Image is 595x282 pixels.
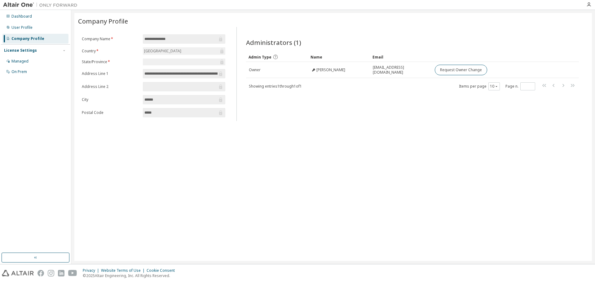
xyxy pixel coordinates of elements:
[82,59,139,64] label: State/Province
[78,17,128,25] span: Company Profile
[82,49,139,54] label: Country
[249,67,261,72] span: Owner
[82,71,139,76] label: Address Line 1
[490,84,498,89] button: 10
[2,270,34,276] img: altair_logo.svg
[147,268,178,273] div: Cookie Consent
[3,2,81,8] img: Altair One
[143,47,225,55] div: [GEOGRAPHIC_DATA]
[249,84,302,89] span: Showing entries 1 through 1 of 1
[83,273,178,278] p: © 2025 Altair Engineering, Inc. All Rights Reserved.
[11,36,44,41] div: Company Profile
[37,270,44,276] img: facebook.svg
[11,14,32,19] div: Dashboard
[68,270,77,276] img: youtube.svg
[58,270,64,276] img: linkedin.svg
[11,59,29,64] div: Managed
[101,268,147,273] div: Website Terms of Use
[82,84,139,89] label: Address Line 2
[143,48,182,54] div: [GEOGRAPHIC_DATA]
[82,110,139,115] label: Postal Code
[11,25,33,30] div: User Profile
[4,48,37,53] div: License Settings
[435,65,487,75] button: Request Owner Change
[249,54,271,60] span: Admin Type
[372,52,430,62] div: Email
[11,69,27,74] div: On Prem
[311,52,368,62] div: Name
[373,65,429,75] span: [EMAIL_ADDRESS][DOMAIN_NAME]
[82,37,139,41] label: Company Name
[82,97,139,102] label: City
[246,38,301,47] span: Administrators (1)
[48,270,54,276] img: instagram.svg
[83,268,101,273] div: Privacy
[505,82,535,90] span: Page n.
[459,82,500,90] span: Items per page
[316,67,345,72] span: [PERSON_NAME]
